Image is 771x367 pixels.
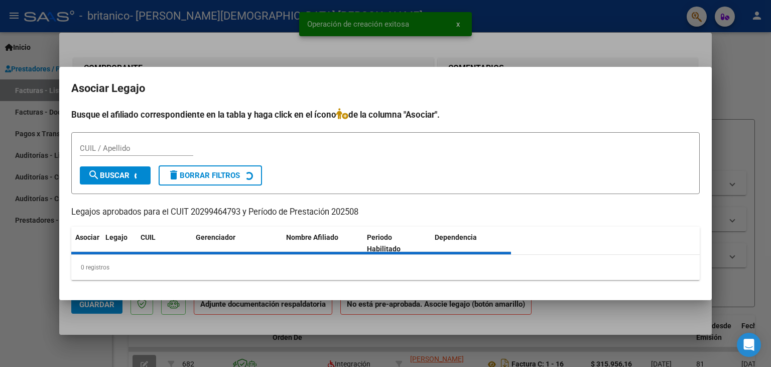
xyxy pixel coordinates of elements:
[363,227,431,260] datatable-header-cell: Periodo Habilitado
[75,233,99,241] span: Asociar
[105,233,127,241] span: Legajo
[367,233,401,253] span: Periodo Habilitado
[168,171,240,180] span: Borrar Filtros
[192,227,282,260] datatable-header-cell: Gerenciador
[71,227,101,260] datatable-header-cell: Asociar
[141,233,156,241] span: CUIL
[101,227,137,260] datatable-header-cell: Legajo
[71,206,700,219] p: Legajos aprobados para el CUIT 20299464793 y Período de Prestación 202508
[71,108,700,121] h4: Busque el afiliado correspondiente en la tabla y haga click en el ícono de la columna "Asociar".
[286,233,338,241] span: Nombre Afiliado
[282,227,363,260] datatable-header-cell: Nombre Afiliado
[431,227,511,260] datatable-header-cell: Dependencia
[737,333,761,357] div: Open Intercom Messenger
[196,233,235,241] span: Gerenciador
[137,227,192,260] datatable-header-cell: CUIL
[168,169,180,181] mat-icon: delete
[71,79,700,98] h2: Asociar Legajo
[159,165,262,186] button: Borrar Filtros
[435,233,477,241] span: Dependencia
[71,255,700,280] div: 0 registros
[80,166,151,185] button: Buscar
[88,171,130,180] span: Buscar
[88,169,100,181] mat-icon: search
